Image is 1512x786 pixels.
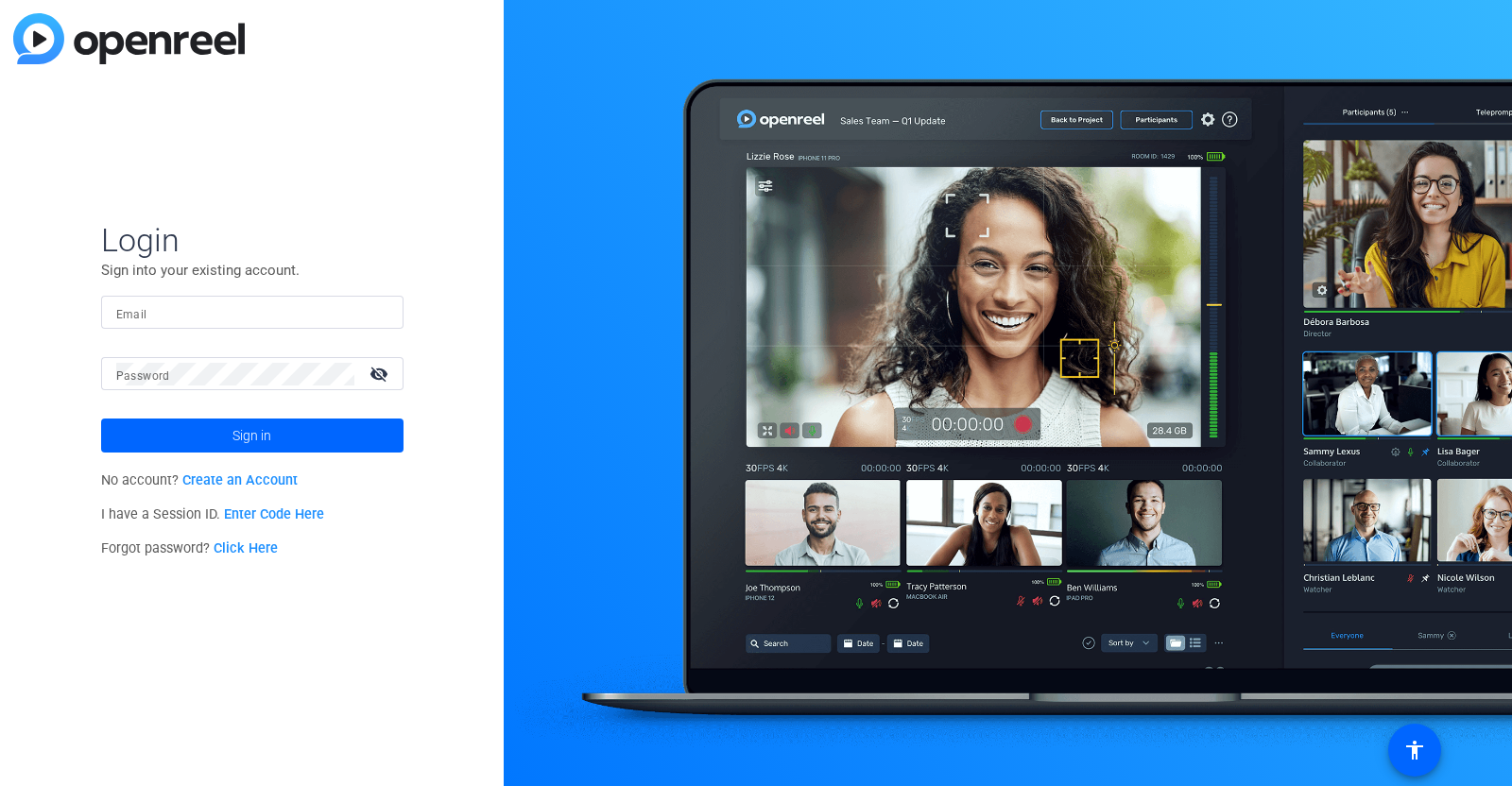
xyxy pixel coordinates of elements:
[214,540,278,556] a: Click Here
[182,472,298,488] a: Create an Account
[224,506,324,522] a: Enter Code Here
[358,360,404,387] mat-icon: visibility_off
[101,220,404,260] span: Login
[116,308,147,321] mat-label: Email
[116,369,170,383] mat-label: Password
[101,260,404,281] p: Sign into your existing account.
[101,540,279,556] span: Forgot password?
[101,472,299,488] span: No account?
[101,506,325,522] span: I have a Session ID.
[232,412,271,459] span: Sign in
[1403,739,1426,761] mat-icon: accessibility
[116,301,388,324] input: Enter Email Address
[13,13,245,64] img: blue-gradient.svg
[101,419,404,453] button: Sign in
